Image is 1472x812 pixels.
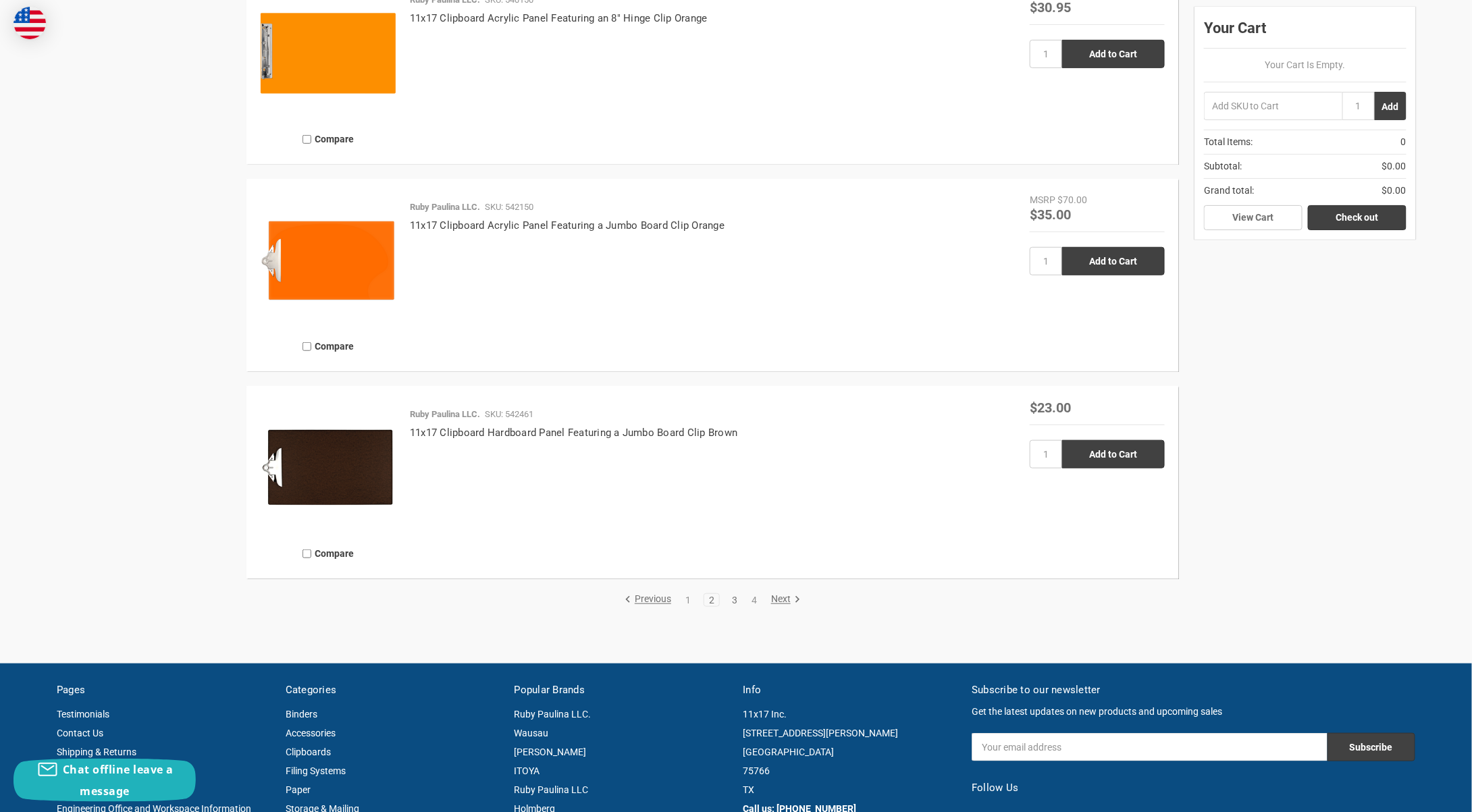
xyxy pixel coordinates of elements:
p: SKU: 542150 [485,200,533,214]
span: $23.00 [1030,398,1071,416]
input: Compare [303,342,311,351]
h5: Follow Us [972,780,1415,796]
a: Previous [625,594,676,606]
label: Compare [261,128,396,151]
a: Filing Systems [286,765,346,776]
p: SKU: 542461 [485,408,533,421]
a: Check out [1308,205,1407,231]
span: 0 [1401,135,1407,149]
img: duty and tax information for United States [14,7,46,39]
p: Ruby Paulina LLC. [410,408,480,421]
p: Ruby Paulina LLC. [410,200,480,214]
a: Shipping & Returns [57,747,136,757]
span: $35.00 [1030,205,1071,223]
span: $0.00 [1382,184,1407,198]
span: $70.00 [1057,194,1087,205]
p: Your Cart Is Empty. [1204,58,1407,72]
a: 11x17 Clipboard Acrylic Panel Featuring an 8" Hinge Clip Orange [410,12,708,24]
h5: Subscribe to our newsletter [972,682,1415,698]
input: Add to Cart [1062,440,1165,468]
a: Ruby Paulina LLC [515,784,589,795]
input: Subscribe [1328,733,1415,761]
span: Grand total: [1204,184,1254,198]
input: Compare [303,135,311,144]
span: Chat offline leave a message [63,762,174,799]
button: Add [1375,92,1407,120]
h5: Info [743,682,957,698]
p: Get the latest updates on new products and upcoming sales [972,705,1415,719]
img: 11x17 Clipboard Hardboard Panel Featuring a Jumbo Board Clip Brown [261,400,396,535]
input: Add to Cart [1062,40,1165,68]
a: Contact Us [57,728,103,738]
input: Add to Cart [1062,247,1165,275]
input: Your email address [972,733,1328,761]
address: 11x17 Inc. [STREET_ADDRESS][PERSON_NAME] [GEOGRAPHIC_DATA] 75766 TX [743,705,957,799]
span: $0.00 [1382,159,1407,173]
a: 4 [747,595,762,605]
a: Ruby Paulina LLC. [515,709,592,720]
a: View Cart [1204,205,1303,231]
button: Chat offline leave a message [14,759,196,802]
a: [PERSON_NAME] [515,747,587,757]
label: Compare [261,543,396,565]
a: ITOYA [515,765,540,776]
a: 1 [681,595,695,605]
img: 11x17 Clipboard Acrylic Panel Featuring a Jumbo Board Clip Orange [261,193,396,328]
a: 2 [704,595,719,605]
iframe: Google Customer Reviews [1361,776,1472,812]
span: Subtotal: [1204,159,1242,173]
div: MSRP [1030,193,1055,207]
a: Accessories [286,728,336,738]
span: Total Items: [1204,135,1253,149]
label: Compare [261,335,396,358]
input: Add SKU to Cart [1204,92,1342,120]
a: Wausau [515,728,549,738]
a: 3 [727,595,742,605]
a: Testimonials [57,709,109,720]
a: Clipboards [286,747,331,757]
a: 11x17 Clipboard Acrylic Panel Featuring a Jumbo Board Clip Orange [410,219,725,232]
div: Your Cart [1204,16,1407,49]
h5: Pages [57,682,271,698]
h5: Categories [286,682,500,698]
input: Compare [303,549,311,558]
a: Binders [286,709,317,720]
a: Next [766,594,801,606]
h5: Popular Brands [515,682,729,698]
a: 11x17 Clipboard Hardboard Panel Featuring a Jumbo Board Clip Brown [410,427,738,439]
a: Paper [286,784,311,795]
